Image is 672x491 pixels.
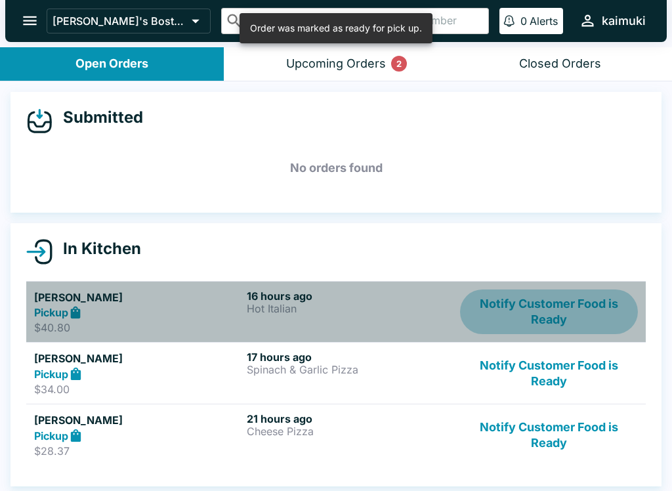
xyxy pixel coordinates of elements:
[34,383,241,396] p: $34.00
[75,56,148,72] div: Open Orders
[530,14,558,28] p: Alerts
[34,321,241,334] p: $40.80
[520,14,527,28] p: 0
[52,14,186,28] p: [PERSON_NAME]'s Boston Pizza
[247,364,454,375] p: Spinach & Garlic Pizza
[460,289,638,335] button: Notify Customer Food is Ready
[34,368,68,381] strong: Pickup
[602,13,646,29] div: kaimuki
[13,4,47,37] button: open drawer
[250,17,422,39] div: Order was marked as ready for pick up.
[26,342,646,404] a: [PERSON_NAME]Pickup$34.0017 hours agoSpinach & Garlic PizzaNotify Customer Food is Ready
[34,429,68,442] strong: Pickup
[34,289,241,305] h5: [PERSON_NAME]
[247,412,454,425] h6: 21 hours ago
[26,281,646,343] a: [PERSON_NAME]Pickup$40.8016 hours agoHot ItalianNotify Customer Food is Ready
[34,444,241,458] p: $28.37
[574,7,651,35] button: kaimuki
[34,412,241,428] h5: [PERSON_NAME]
[47,9,211,33] button: [PERSON_NAME]'s Boston Pizza
[26,144,646,192] h5: No orders found
[34,351,241,366] h5: [PERSON_NAME]
[52,239,141,259] h4: In Kitchen
[26,404,646,465] a: [PERSON_NAME]Pickup$28.3721 hours agoCheese PizzaNotify Customer Food is Ready
[396,57,402,70] p: 2
[519,56,601,72] div: Closed Orders
[52,108,143,127] h4: Submitted
[286,56,386,72] div: Upcoming Orders
[247,351,454,364] h6: 17 hours ago
[460,412,638,458] button: Notify Customer Food is Ready
[247,425,454,437] p: Cheese Pizza
[34,306,68,319] strong: Pickup
[247,289,454,303] h6: 16 hours ago
[460,351,638,396] button: Notify Customer Food is Ready
[247,303,454,314] p: Hot Italian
